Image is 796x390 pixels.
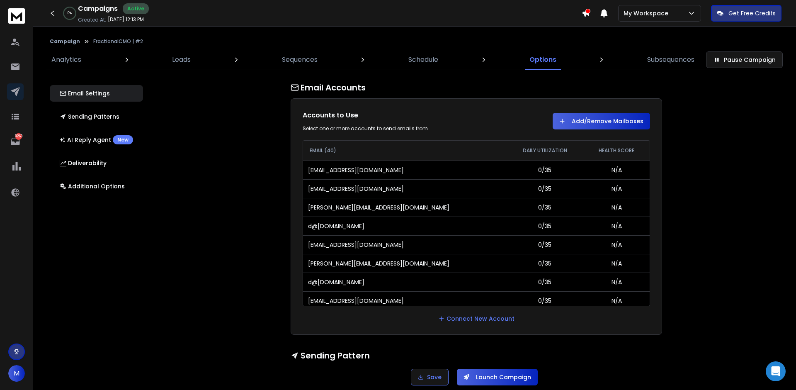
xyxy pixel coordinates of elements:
[51,55,81,65] p: Analytics
[589,259,645,268] p: N/A
[308,259,449,268] p: [PERSON_NAME][EMAIL_ADDRESS][DOMAIN_NAME]
[60,112,119,121] p: Sending Patterns
[589,278,645,286] p: N/A
[506,235,584,254] td: 0/35
[46,50,86,70] a: Analytics
[711,5,781,22] button: Get Free Credits
[50,38,80,45] button: Campaign
[8,365,25,382] button: M
[553,113,650,129] button: Add/Remove Mailboxes
[60,159,107,167] p: Deliverability
[589,222,645,230] p: N/A
[60,89,110,97] p: Email Settings
[584,141,650,161] th: HEALTH SCORE
[50,85,143,102] button: Email Settings
[60,135,133,144] p: AI Reply Agent
[93,38,143,45] p: FractionalCMO | #2
[282,55,318,65] p: Sequences
[589,203,645,212] p: N/A
[438,314,514,323] a: Connect New Account
[506,141,584,161] th: DAILY UTILIZATION
[308,203,449,212] p: [PERSON_NAME][EMAIL_ADDRESS][DOMAIN_NAME]
[308,185,404,193] p: [EMAIL_ADDRESS][DOMAIN_NAME]
[123,3,149,14] div: Active
[408,55,438,65] p: Schedule
[506,291,584,310] td: 0/35
[303,125,468,132] div: Select one or more accounts to send emails from
[589,185,645,193] p: N/A
[308,222,364,230] p: d@[DOMAIN_NAME]
[8,8,25,24] img: logo
[108,16,144,23] p: [DATE] 12:13 PM
[60,182,125,190] p: Additional Options
[78,4,118,14] h1: Campaigns
[308,241,404,249] p: [EMAIL_ADDRESS][DOMAIN_NAME]
[308,278,364,286] p: d@[DOMAIN_NAME]
[529,55,556,65] p: Options
[68,11,72,16] p: 0 %
[50,178,143,195] button: Additional Options
[728,9,776,17] p: Get Free Credits
[589,166,645,174] p: N/A
[303,110,468,120] h1: Accounts to Use
[403,50,443,70] a: Schedule
[524,50,561,70] a: Options
[50,132,143,148] button: AI Reply AgentNew
[706,51,783,68] button: Pause Campaign
[308,297,404,305] p: [EMAIL_ADDRESS][DOMAIN_NAME]
[589,297,645,305] p: N/A
[50,108,143,125] button: Sending Patterns
[624,9,672,17] p: My Workspace
[50,155,143,171] button: Deliverability
[78,17,106,23] p: Created At:
[589,241,645,249] p: N/A
[308,166,404,174] p: [EMAIL_ADDRESS][DOMAIN_NAME]
[506,273,584,291] td: 0/35
[411,369,449,385] button: Save
[291,350,662,361] h1: Sending Pattern
[291,82,662,93] h1: Email Accounts
[167,50,196,70] a: Leads
[277,50,323,70] a: Sequences
[506,254,584,273] td: 0/35
[172,55,191,65] p: Leads
[303,141,507,161] th: EMAIL (40)
[113,135,133,144] div: New
[457,369,538,385] button: Launch Campaign
[506,217,584,235] td: 0/35
[647,55,694,65] p: Subsequences
[506,179,584,198] td: 0/35
[15,133,22,140] p: 8260
[766,361,786,381] div: Open Intercom Messenger
[506,198,584,217] td: 0/35
[642,50,699,70] a: Subsequences
[506,161,584,179] td: 0/35
[7,133,24,150] a: 8260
